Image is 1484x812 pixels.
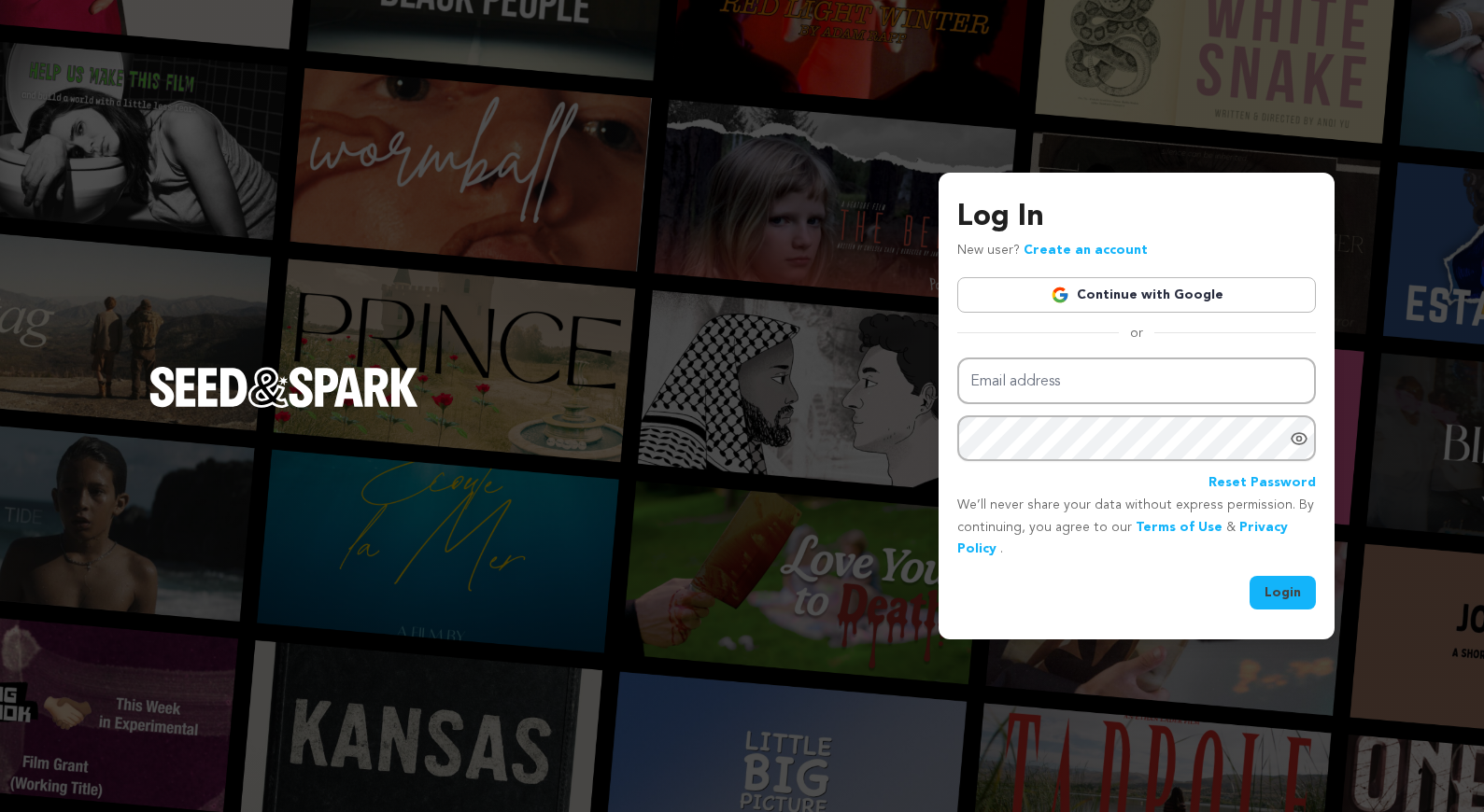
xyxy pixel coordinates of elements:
[957,240,1148,262] p: New user?
[1136,521,1223,534] a: Terms of Use
[957,357,1316,405] input: Email address
[1250,576,1316,609] button: Login
[1208,472,1316,495] a: Reset Password
[149,367,418,408] img: Seed&Spark Logo
[957,495,1316,561] p: We’ll never share your data without express permission. By continuing, you agree to our & .
[1290,429,1308,448] a: Show password as plain text. Warning: this will display your password on the screen.
[1051,286,1069,304] img: Google logo
[957,195,1316,240] h3: Log In
[149,367,418,445] a: Seed&Spark Homepage
[957,277,1316,313] a: Continue with Google
[1024,244,1148,257] a: Create an account
[1119,324,1154,343] span: or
